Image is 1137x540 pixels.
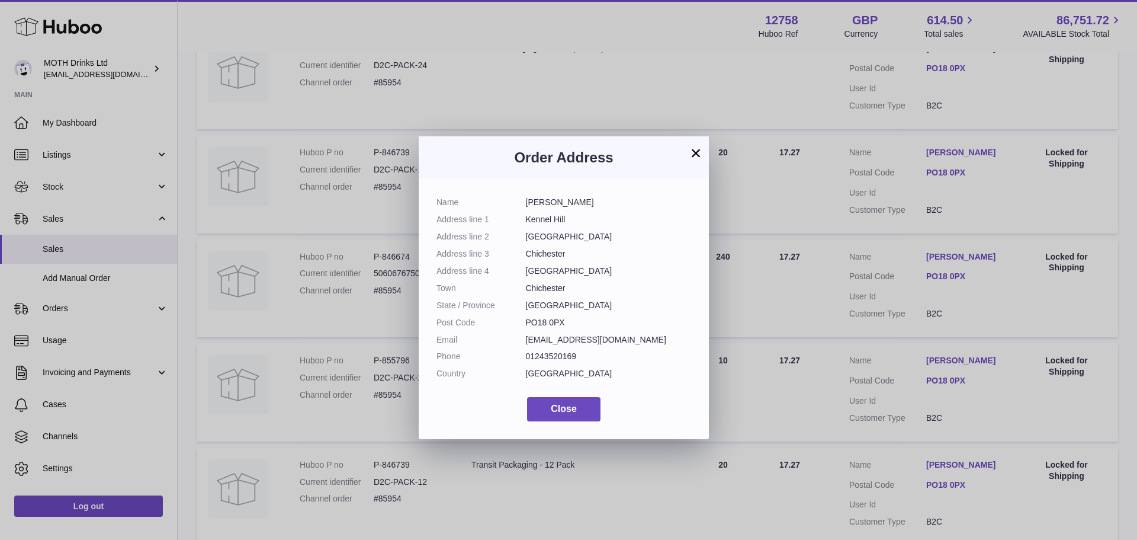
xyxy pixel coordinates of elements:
dd: [GEOGRAPHIC_DATA] [526,300,692,311]
dt: State / Province [436,300,526,311]
dt: Email [436,334,526,346]
dd: Chichester [526,283,692,294]
dt: Town [436,283,526,294]
dd: [GEOGRAPHIC_DATA] [526,368,692,379]
dt: Post Code [436,317,526,328]
dd: [GEOGRAPHIC_DATA] [526,231,692,242]
dd: 01243520169 [526,351,692,362]
dd: PO18 0PX [526,317,692,328]
dt: Address line 3 [436,248,526,260]
dd: [GEOGRAPHIC_DATA] [526,266,692,277]
button: × [689,146,703,160]
dt: Phone [436,351,526,362]
button: Close [527,397,600,421]
dt: Address line 4 [436,266,526,277]
span: Close [551,404,577,414]
dt: Address line 2 [436,231,526,242]
dd: [PERSON_NAME] [526,197,692,208]
dt: Address line 1 [436,214,526,225]
dt: Name [436,197,526,208]
dd: Chichester [526,248,692,260]
dt: Country [436,368,526,379]
dd: [EMAIL_ADDRESS][DOMAIN_NAME] [526,334,692,346]
h3: Order Address [436,148,691,167]
dd: Kennel Hill [526,214,692,225]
